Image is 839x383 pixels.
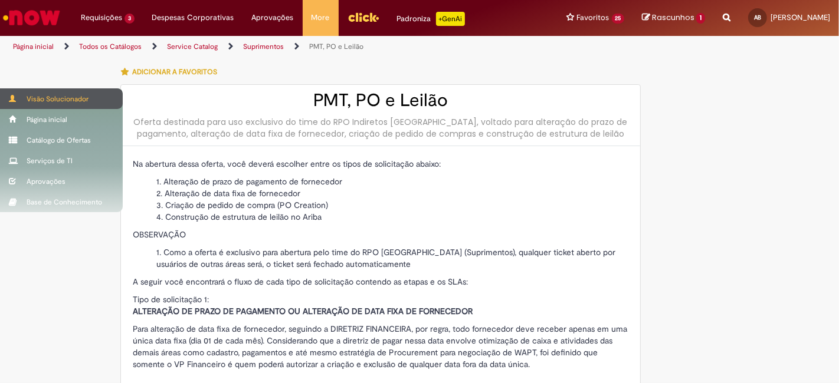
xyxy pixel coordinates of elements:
[397,12,465,26] div: Padroniza
[642,12,705,24] a: Rascunhos
[167,42,218,51] a: Service Catalog
[81,12,122,24] span: Requisições
[13,42,54,51] a: Página inicial
[133,293,628,317] p: Tipo de solicitação 1:
[312,12,330,24] span: More
[133,306,473,316] strong: ALTERAÇÃO DE PRAZO DE PAGAMENTO OU ALTERAÇÃO DE DATA FIXA DE FORNECEDOR
[696,13,705,24] span: 1
[348,8,379,26] img: click_logo_yellow_360x200.png
[120,60,224,84] button: Adicionar a Favoritos
[156,199,628,211] li: Criação de pedido de compra (PO Creation)
[436,12,465,26] p: +GenAi
[132,67,217,77] span: Adicionar a Favoritos
[612,14,625,24] span: 25
[133,323,628,370] p: Para alteração de data fixa de fornecedor, seguindo a DIRETRIZ FINANCEIRA, por regra, todo fornec...
[124,14,135,24] span: 3
[133,91,628,110] h2: PMT, PO e Leilão
[133,116,628,140] div: Oferta destinada para uso exclusivo do time do RPO Indiretos [GEOGRAPHIC_DATA], voltado para alte...
[79,42,142,51] a: Todos os Catálogos
[243,42,284,51] a: Suprimentos
[309,42,363,51] a: PMT, PO e Leilão
[652,12,694,23] span: Rascunhos
[133,158,628,170] p: Na abertura dessa oferta, você deverá escolher entre os tipos de solicitação abaixo:
[133,276,628,288] p: A seguir você encontrará o fluxo de cada tipo de solicitação contendo as etapas e os SLAs:
[156,211,628,223] li: Construção de estrutura de leilão no Ariba
[577,12,609,24] span: Favoritos
[156,176,628,187] li: Alteração de prazo de pagamento de fornecedor
[754,14,761,21] span: AB
[252,12,294,24] span: Aprovações
[9,36,550,58] ul: Trilhas de página
[156,246,628,270] li: Como a oferta é exclusivo para abertura pelo time do RPO [GEOGRAPHIC_DATA] (Suprimentos), qualque...
[152,12,234,24] span: Despesas Corporativas
[156,187,628,199] li: Alteração de data fixa de fornecedor
[771,12,830,22] span: [PERSON_NAME]
[133,229,628,240] p: OBSERVAÇÃO
[1,6,62,29] img: ServiceNow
